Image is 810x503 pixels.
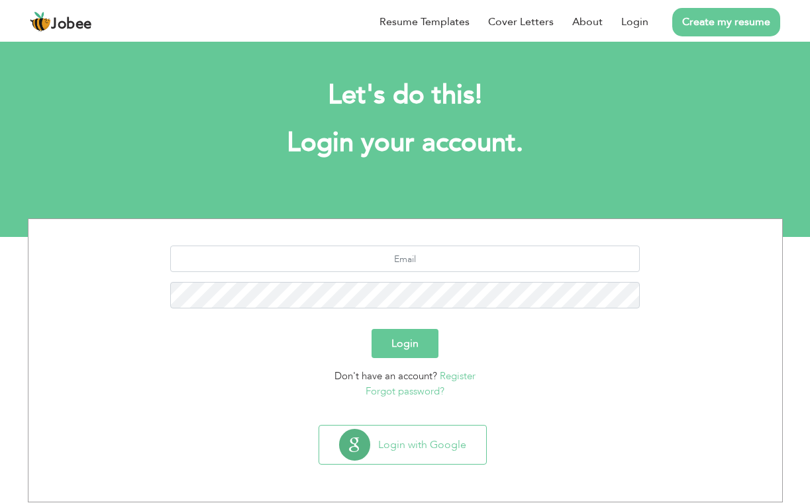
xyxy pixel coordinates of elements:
[334,369,437,383] span: Don't have an account?
[170,246,640,272] input: Email
[30,11,51,32] img: jobee.io
[380,14,470,30] a: Resume Templates
[440,369,476,383] a: Register
[621,14,648,30] a: Login
[366,385,444,398] a: Forgot password?
[572,14,603,30] a: About
[372,329,438,358] button: Login
[488,14,554,30] a: Cover Letters
[51,17,92,32] span: Jobee
[48,78,763,113] h2: Let's do this!
[672,8,780,36] a: Create my resume
[30,11,92,32] a: Jobee
[319,426,486,464] button: Login with Google
[48,126,763,160] h1: Login your account.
